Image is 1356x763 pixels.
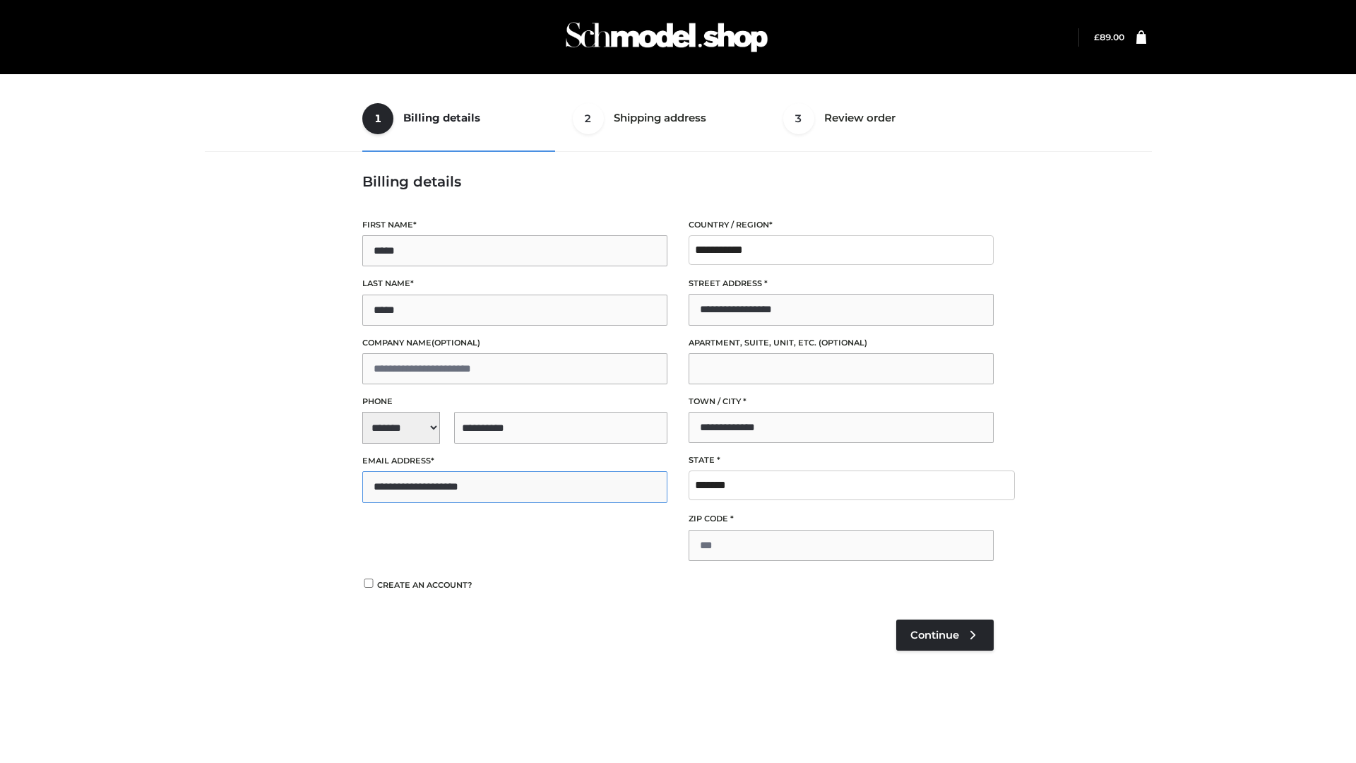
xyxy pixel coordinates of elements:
label: Email address [362,454,667,468]
span: (optional) [432,338,480,348]
span: (optional) [819,338,867,348]
label: ZIP Code [689,512,994,526]
span: Continue [910,629,959,641]
label: First name [362,218,667,232]
label: Phone [362,395,667,408]
a: £89.00 [1094,32,1124,42]
input: Create an account? [362,579,375,588]
label: Street address [689,277,994,290]
label: Last name [362,277,667,290]
img: Schmodel Admin 964 [561,9,773,65]
label: Country / Region [689,218,994,232]
h3: Billing details [362,173,994,190]
label: Town / City [689,395,994,408]
label: State [689,454,994,467]
label: Company name [362,336,667,350]
label: Apartment, suite, unit, etc. [689,336,994,350]
bdi: 89.00 [1094,32,1124,42]
a: Continue [896,620,994,651]
span: £ [1094,32,1100,42]
span: Create an account? [377,580,472,590]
